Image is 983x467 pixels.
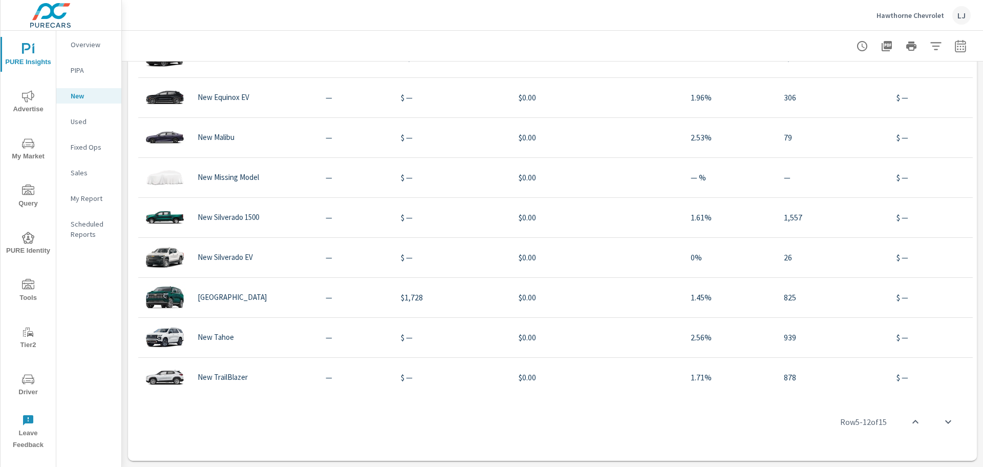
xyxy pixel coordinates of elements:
img: glamour [144,242,185,273]
p: 1.61% [691,211,767,224]
div: Fixed Ops [56,139,121,155]
p: New Silverado EV [198,253,253,262]
p: New TrailBlazer [198,373,248,382]
button: scroll to bottom [936,410,960,434]
p: $ — [401,171,503,184]
div: Sales [56,165,121,180]
p: New Silverado 1500 [198,213,259,222]
button: Select Date Range [950,36,971,56]
p: $ — [401,371,503,383]
p: $0.00 [519,171,674,184]
p: New Malibu [198,133,234,142]
p: Overview [71,39,113,50]
p: Fixed Ops [71,142,113,152]
div: nav menu [1,31,56,455]
p: $0.00 [519,91,674,104]
div: Scheduled Reports [56,216,121,242]
button: Print Report [901,36,922,56]
p: Hawthorne Chevrolet [877,11,944,20]
span: Advertise [4,90,53,115]
p: 2.53% [691,131,767,144]
p: 1,557 [784,211,880,224]
span: My Market [4,137,53,163]
p: New [71,91,113,101]
p: Used [71,116,113,127]
p: $ — [401,331,503,343]
img: glamour [144,122,185,153]
span: Tools [4,279,53,304]
button: Apply Filters [926,36,946,56]
p: New Tahoe [198,333,234,342]
img: glamour [144,202,185,233]
p: My Report [71,193,113,204]
p: — [326,251,384,263]
p: 825 [784,291,880,303]
button: scroll to top [903,410,928,434]
p: — [326,131,384,144]
p: New Missing Model [198,173,259,182]
div: LJ [952,6,971,25]
p: 79 [784,131,880,144]
span: Query [4,185,53,210]
div: New [56,88,121,104]
p: 1.71% [691,371,767,383]
p: $0.00 [519,211,674,224]
p: $0.00 [519,251,674,263]
p: $ — [401,91,503,104]
p: — % [691,171,767,184]
button: "Export Report to PDF" [877,36,897,56]
p: $ — [401,211,503,224]
p: Row 5 - 12 of 15 [840,416,887,428]
p: 0% [691,251,767,263]
div: Overview [56,37,121,52]
p: 1.96% [691,91,767,104]
p: 939 [784,331,880,343]
p: — [326,91,384,104]
p: — [326,171,384,184]
p: $ — [401,251,503,263]
p: 2.56% [691,331,767,343]
div: Used [56,114,121,129]
img: glamour [144,322,185,353]
p: — [326,331,384,343]
p: 26 [784,251,880,263]
span: PURE Identity [4,232,53,257]
p: — [784,171,880,184]
p: Sales [71,168,113,178]
div: PIPA [56,63,121,78]
p: New Equinox EV [198,93,249,102]
img: glamour [144,362,185,393]
img: glamour [144,282,185,313]
p: $0.00 [519,331,674,343]
p: $0.00 [519,131,674,144]
p: Scheduled Reports [71,219,113,239]
p: $ — [401,131,503,144]
p: 306 [784,91,880,104]
p: 1.45% [691,291,767,303]
div: My Report [56,191,121,206]
span: Tier2 [4,326,53,351]
p: — [326,371,384,383]
img: glamour [144,162,185,193]
p: — [326,291,384,303]
p: $1,728 [401,291,503,303]
img: glamour [144,82,185,113]
span: Leave Feedback [4,414,53,451]
span: Driver [4,373,53,398]
span: PURE Insights [4,43,53,68]
p: PIPA [71,65,113,75]
p: 878 [784,371,880,383]
p: $0.00 [519,371,674,383]
p: $0.00 [519,291,674,303]
p: [GEOGRAPHIC_DATA] [198,293,267,302]
p: — [326,211,384,224]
